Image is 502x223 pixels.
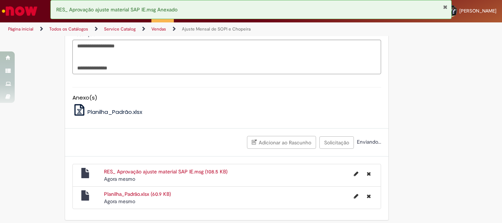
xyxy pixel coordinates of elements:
[459,8,496,14] span: [PERSON_NAME]
[443,4,448,10] button: Fechar Notificação
[56,6,178,13] span: RES_ Aprovação ajuste material SAP IE.msg Anexado
[49,26,88,32] a: Todos os Catálogos
[104,176,135,182] time: 27/08/2025 17:36:36
[104,168,227,175] a: RES_ Aprovação ajuste material SAP IE.msg (108.5 KB)
[151,26,166,32] a: Vendas
[349,168,363,180] button: Editar nome de arquivo RES_ Aprovação ajuste material SAP IE.msg
[104,191,171,197] a: Planilha_Padrão.xlsx (60.9 KB)
[8,26,33,32] a: Página inicial
[104,176,135,182] span: Agora mesmo
[87,108,142,116] span: Planilha_Padrão.xlsx
[1,4,39,18] img: ServiceNow
[72,95,381,101] h5: Anexo(s)
[355,139,381,145] span: Enviando...
[72,108,143,116] a: Planilha_Padrão.xlsx
[362,168,375,180] button: Excluir RES_ Aprovação ajuste material SAP IE.msg
[104,198,135,205] span: Agora mesmo
[362,190,375,202] button: Excluir Planilha_Padrão.xlsx
[6,22,329,36] ul: Trilhas de página
[104,198,135,205] time: 27/08/2025 17:36:07
[104,26,136,32] a: Service Catalog
[182,26,251,32] a: Ajuste Mensal de SOPI e Chopeira
[72,40,381,74] textarea: Descrição
[349,190,363,202] button: Editar nome de arquivo Planilha_Padrão.xlsx
[72,31,97,37] span: Descrição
